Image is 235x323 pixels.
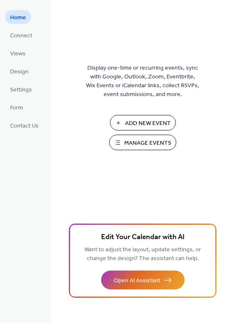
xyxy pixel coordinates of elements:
a: Form [5,100,28,114]
span: Manage Events [124,139,171,148]
span: Views [10,49,26,58]
button: Open AI Assistant [101,271,185,289]
span: Contact Us [10,122,39,130]
span: Want to adjust the layout, update settings, or change the design? The assistant can help. [84,244,201,264]
span: Edit Your Calendar with AI [101,232,185,243]
a: Settings [5,82,37,96]
span: Connect [10,31,32,40]
span: Design [10,68,29,76]
span: Form [10,104,23,112]
a: Design [5,64,34,78]
span: Open AI Assistant [114,276,160,285]
span: Add New Event [125,119,171,128]
button: Manage Events [109,135,176,150]
a: Contact Us [5,118,44,132]
button: Add New Event [110,115,176,130]
a: Home [5,10,31,24]
span: Settings [10,86,32,94]
a: Connect [5,28,37,42]
a: Views [5,46,31,60]
span: Display one-time or recurring events, sync with Google, Outlook, Zoom, Eventbrite, Wix Events or ... [86,64,199,99]
span: Home [10,13,26,22]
